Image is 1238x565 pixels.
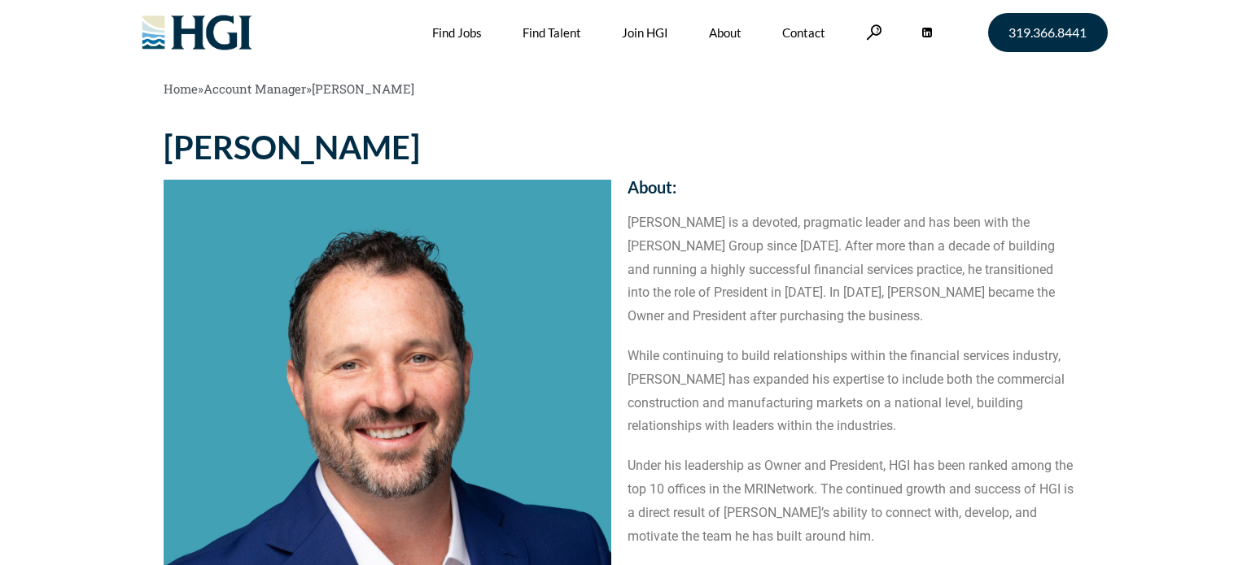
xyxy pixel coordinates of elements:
p: While continuing to build relationships within the financial services industry, [PERSON_NAME] has... [628,345,1075,438]
a: Account Manager [203,80,306,97]
p: [PERSON_NAME] is a devoted, pragmatic leader and has been with the [PERSON_NAME] Group since [DAT... [628,211,1075,328]
span: 319.366.8441 [1008,26,1087,39]
a: 319.366.8441 [988,13,1108,52]
a: Search [866,24,882,40]
span: » » [164,80,414,97]
h2: About: [628,179,1075,195]
h2: Contact: [628,131,1075,147]
a: Home [164,80,198,97]
span: [PERSON_NAME] [312,80,414,97]
p: Under his leadership as Owner and President, HGI has been ranked among the top 10 offices in the ... [628,454,1075,548]
h1: [PERSON_NAME] [164,131,611,163]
